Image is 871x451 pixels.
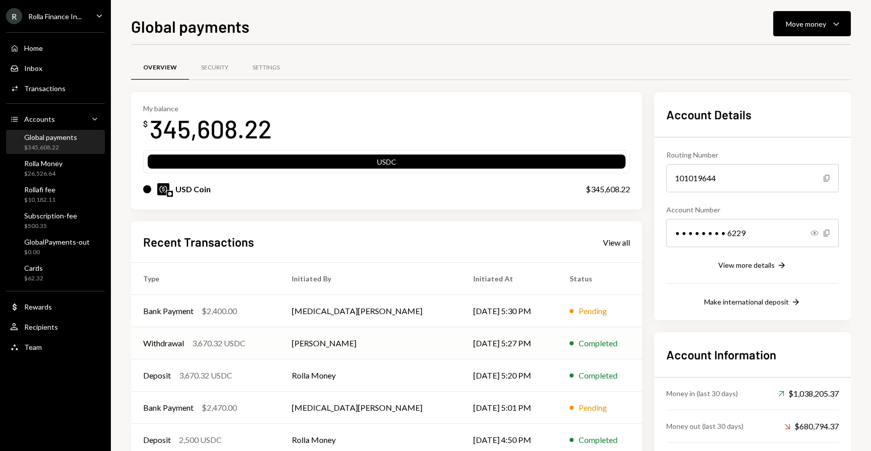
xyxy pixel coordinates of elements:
div: Money out (last 30 days) [666,421,743,431]
div: 3,670.32 USDC [179,369,232,382]
div: Money in (last 30 days) [666,388,738,399]
div: 2,500 USDC [179,434,222,446]
div: Pending [579,402,607,414]
a: Team [6,338,105,356]
td: Rolla Money [280,359,461,392]
div: $345,608.22 [586,183,630,195]
div: $1,038,205.37 [778,388,839,400]
div: Deposit [143,369,171,382]
button: Make international deposit [704,297,801,308]
div: Team [24,343,42,351]
div: R [6,8,22,24]
div: Home [24,44,43,52]
div: $0.00 [24,248,90,257]
a: Inbox [6,59,105,77]
div: Move money [786,19,826,29]
div: Cards [24,264,43,272]
div: Deposit [143,434,171,446]
a: Overview [131,55,189,81]
div: Subscription-fee [24,211,77,220]
h2: Account Information [666,346,839,363]
th: Status [557,263,642,295]
div: Completed [579,369,617,382]
td: [PERSON_NAME] [280,327,461,359]
button: View more details [718,260,787,271]
td: [DATE] 5:27 PM [461,327,557,359]
div: Transactions [24,84,66,93]
button: Move money [773,11,851,36]
a: Settings [240,55,292,81]
a: GlobalPayments-out$0.00 [6,235,105,259]
h1: Global payments [131,16,250,36]
img: base-mainnet [167,191,173,197]
img: USDC [157,183,169,195]
a: View all [603,237,630,248]
div: $26,526.64 [24,170,63,178]
a: Rewards [6,297,105,316]
div: View more details [718,261,775,269]
div: $2,400.00 [202,305,237,317]
div: USDC [148,157,626,171]
div: Pending [579,305,607,317]
div: GlobalPayments-out [24,238,90,246]
div: My balance [143,104,272,113]
a: Recipients [6,318,105,336]
td: [DATE] 5:01 PM [461,392,557,424]
a: Transactions [6,79,105,97]
div: 3,670.32 USDC [192,337,245,349]
div: Rolla Finance In... [28,12,82,21]
td: [DATE] 5:30 PM [461,295,557,327]
div: Routing Number [666,149,839,160]
h2: Recent Transactions [143,234,254,250]
div: Inbox [24,64,42,72]
div: Accounts [24,115,55,123]
a: Security [189,55,240,81]
div: USD Coin [175,183,211,195]
div: Overview [143,63,177,72]
div: Bank Payment [143,402,194,414]
td: [MEDICAL_DATA][PERSON_NAME] [280,392,461,424]
div: Bank Payment [143,305,194,317]
div: Settings [253,63,280,72]
div: $62.32 [24,274,43,283]
div: 101019644 [666,164,839,192]
td: [MEDICAL_DATA][PERSON_NAME] [280,295,461,327]
div: $ [143,119,148,129]
div: View all [603,238,630,248]
div: Recipients [24,323,58,331]
a: Rolla Money$26,526.64 [6,156,105,180]
div: $500.35 [24,222,77,231]
div: Account Number [666,204,839,215]
div: $2,470.00 [202,402,237,414]
div: Rolla Money [24,159,63,168]
th: Initiated At [461,263,557,295]
div: $345,608.22 [24,143,77,152]
a: Accounts [6,110,105,128]
a: Subscription-fee$500.35 [6,208,105,233]
div: 345,608.22 [150,113,272,144]
div: Rewards [24,303,52,311]
div: Make international deposit [704,297,789,306]
div: Completed [579,434,617,446]
div: $10,182.11 [24,196,55,204]
div: Withdrawal [143,337,184,349]
div: Completed [579,337,617,349]
a: Home [6,39,105,57]
a: Rollafi fee$10,182.11 [6,182,105,206]
div: Security [201,63,228,72]
th: Type [131,263,280,295]
th: Initiated By [280,263,461,295]
h2: Account Details [666,106,839,123]
div: Global payments [24,133,77,141]
div: $680,794.37 [784,420,839,432]
div: • • • • • • • • 6229 [666,219,839,247]
div: Rollafi fee [24,185,55,194]
a: Cards$62.32 [6,261,105,285]
td: [DATE] 5:20 PM [461,359,557,392]
a: Global payments$345,608.22 [6,130,105,154]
